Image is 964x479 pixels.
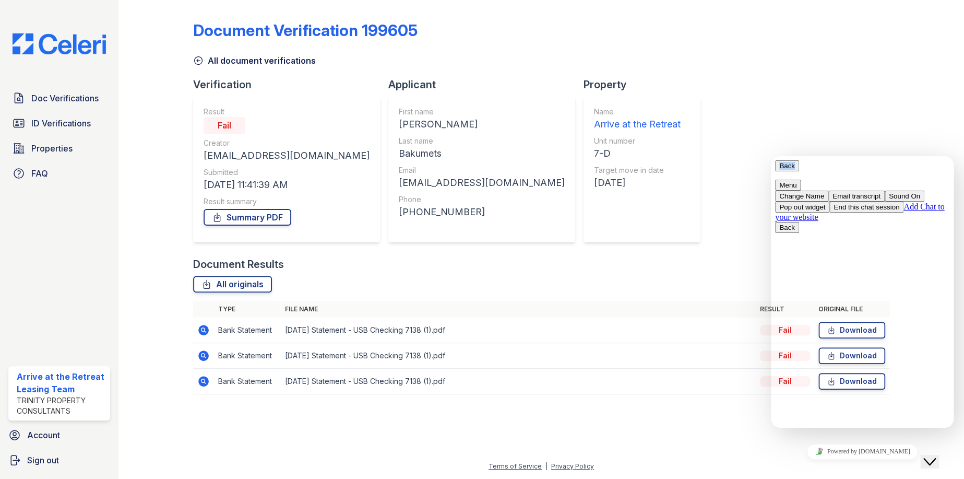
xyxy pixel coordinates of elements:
span: Account [27,429,60,441]
iframe: chat widget [771,156,954,428]
div: Phone [399,194,565,205]
iframe: chat widget [771,440,954,463]
div: Result summary [204,196,370,207]
div: 7-D [594,146,681,161]
div: Property [584,77,709,92]
span: FAQ [31,167,48,180]
a: Doc Verifications [8,88,110,109]
a: Name Arrive at the Retreat [594,107,681,132]
div: Document Verification 199605 [193,21,418,40]
div: Verification [193,77,388,92]
div: Unit number [594,136,681,146]
img: CE_Logo_Blue-a8612792a0a2168367f1c8372b55b34899dd931a85d93a1a3d3e32e68fde9ad4.png [4,33,114,54]
div: [DATE] [594,176,681,190]
div: First name [399,107,565,117]
th: Result [756,301,814,318]
td: [DATE] Statement - USB Checking 7138 (1).pdf [281,369,756,394]
a: Privacy Policy [551,462,594,470]
a: ID Verifications [8,113,110,134]
div: Fail [760,351,810,361]
span: Sign out [27,454,59,466]
a: All document verifications [193,54,316,67]
div: Arrive at the Retreat Leasing Team [17,370,106,395]
div: [DATE] 11:41:39 AM [204,178,370,192]
td: Bank Statement [214,318,281,343]
td: Bank Statement [214,343,281,369]
div: Name [594,107,681,117]
div: Submitted [204,167,370,178]
div: Creator [204,138,370,148]
div: [PHONE_NUMBER] [399,205,565,219]
span: Properties [31,142,73,155]
span: ID Verifications [31,117,91,130]
div: Document Results [193,257,284,272]
div: Target move in date [594,165,681,176]
div: Fail [204,117,245,134]
div: [PERSON_NAME] [399,117,565,132]
th: Type [214,301,281,318]
div: Fail [760,325,810,335]
div: [EMAIL_ADDRESS][DOMAIN_NAME] [399,176,565,190]
a: Properties [8,138,110,159]
div: Trinity Property Consultants [17,395,106,416]
th: File name [281,301,756,318]
td: [DATE] Statement - USB Checking 7138 (1).pdf [281,318,756,343]
a: Summary PDF [204,209,291,226]
div: Applicant [388,77,584,92]
a: Account [4,425,114,446]
a: Sign out [4,450,114,471]
div: | [545,462,548,470]
div: Bakumets [399,146,565,161]
a: All originals [193,276,272,293]
a: Terms of Service [489,462,542,470]
div: Fail [760,376,810,387]
div: [EMAIL_ADDRESS][DOMAIN_NAME] [204,148,370,163]
td: Bank Statement [214,369,281,394]
td: [DATE] Statement - USB Checking 7138 (1).pdf [281,343,756,369]
a: FAQ [8,163,110,184]
div: Email [399,165,565,176]
iframe: chat widget [920,437,954,469]
span: Doc Verifications [31,92,99,104]
div: Arrive at the Retreat [594,117,681,132]
div: Result [204,107,370,117]
div: Last name [399,136,565,146]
